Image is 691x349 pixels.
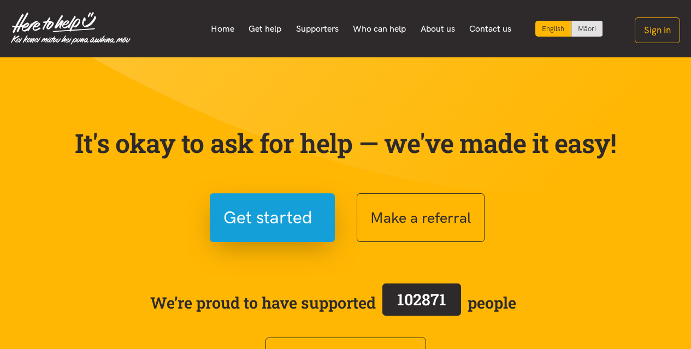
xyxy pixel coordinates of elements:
[535,21,603,37] div: Language toggle
[535,21,571,37] div: Current language
[571,21,603,37] a: Switch to Te Reo Māori
[635,17,680,43] button: Sign in
[150,281,516,324] span: We’re proud to have supported people
[11,12,131,45] img: Home
[241,17,289,40] a: Get help
[357,193,485,242] button: Make a referral
[288,17,346,40] a: Supporters
[414,17,463,40] a: About us
[210,193,335,242] button: Get started
[397,289,446,310] span: 102871
[73,127,619,159] p: It's okay to ask for help — we've made it easy!
[203,17,241,40] a: Home
[346,17,414,40] a: Who can help
[462,17,519,40] a: Contact us
[376,281,468,324] a: 102871
[223,204,312,232] span: Get started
